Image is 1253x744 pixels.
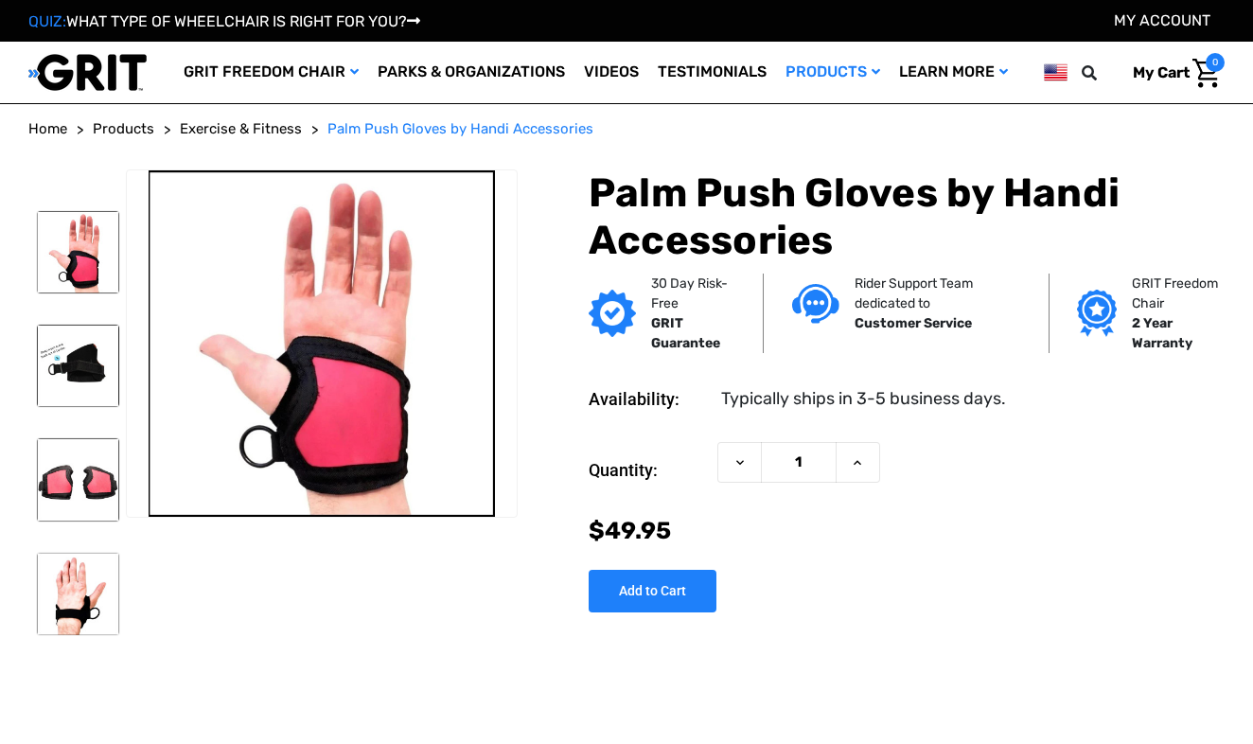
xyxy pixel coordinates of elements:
img: Customer service [792,284,839,323]
input: Search [1090,53,1119,93]
a: QUIZ:WHAT TYPE OF WHEELCHAIR IS RIGHT FOR YOU? [28,12,420,30]
img: GRIT Guarantee [589,290,636,337]
p: Rider Support Team dedicated to [855,274,1019,313]
span: Palm Push Gloves by Handi Accessories [327,120,593,137]
span: Products [93,120,154,137]
a: Parks & Organizations [368,42,574,103]
a: Testimonials [648,42,776,103]
strong: Customer Service [855,315,972,331]
a: Home [28,118,67,140]
img: Palm Push Gloves by Handi Accessories [37,211,119,293]
dd: Typically ships in 3-5 business days. [721,386,1006,412]
span: Exercise & Fitness [180,120,302,137]
img: Cart [1192,59,1220,88]
a: Products [776,42,890,103]
label: Quantity: [589,442,708,499]
span: My Cart [1133,63,1190,81]
h1: Palm Push Gloves by Handi Accessories [589,169,1225,265]
img: Palm Push Gloves by Handi Accessories [37,553,119,635]
a: Videos [574,42,648,103]
img: us.png [1044,61,1068,84]
a: Cart with 0 items [1119,53,1225,93]
img: Palm Push Gloves by Handi Accessories [127,170,517,517]
span: QUIZ: [28,12,66,30]
img: Palm Push Gloves by Handi Accessories [37,325,119,407]
img: GRIT All-Terrain Wheelchair and Mobility Equipment [28,53,147,92]
img: Palm Push Gloves by Handi Accessories [37,438,119,521]
input: Add to Cart [589,570,716,612]
a: GRIT Freedom Chair [174,42,368,103]
a: Learn More [890,42,1017,103]
span: 0 [1206,53,1225,72]
a: Products [93,118,154,140]
a: Palm Push Gloves by Handi Accessories [327,118,593,140]
img: Grit freedom [1077,290,1116,337]
p: 30 Day Risk-Free [651,274,734,313]
dt: Availability: [589,386,708,412]
nav: Breadcrumb [28,118,1225,140]
span: $49.95 [589,517,671,544]
p: GRIT Freedom Chair [1132,274,1231,313]
strong: GRIT Guarantee [651,315,720,351]
a: Account [1114,11,1210,29]
strong: 2 Year Warranty [1132,315,1192,351]
span: Home [28,120,67,137]
a: Exercise & Fitness [180,118,302,140]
